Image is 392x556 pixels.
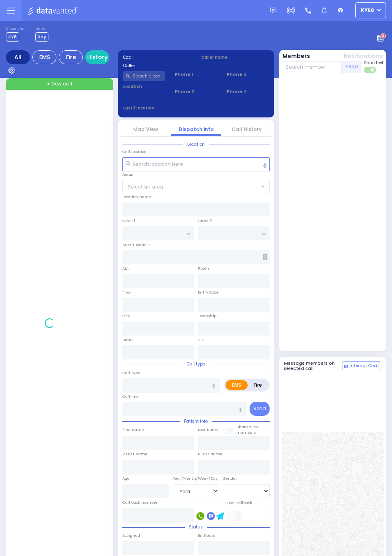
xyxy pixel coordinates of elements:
[236,430,256,435] span: members
[59,50,83,64] div: Fire
[133,126,158,133] a: Map View
[282,52,310,60] button: Members
[122,476,130,481] label: Age
[123,83,165,89] label: Location
[232,126,262,133] a: Call History
[227,88,269,95] span: Phone 4
[47,80,72,87] span: + New call
[262,254,268,260] span: Other building occupants
[123,63,191,69] label: Caller:
[183,141,209,147] span: Location
[198,533,216,538] label: En Route
[361,7,374,14] span: ky68
[227,71,269,78] span: Phone 3
[175,88,217,95] span: Phone 2
[6,32,19,42] span: KY6
[123,54,191,60] label: Cad:
[122,394,138,399] label: Call Info
[122,172,133,177] label: Areas
[122,266,129,271] label: Apt
[344,52,383,60] button: Notifications
[344,365,348,369] img: comment-alt.png
[122,533,140,538] label: Assigned
[123,71,165,81] input: Search a contact
[28,6,81,16] img: Logo
[6,50,30,64] div: All
[282,61,342,73] input: Search member
[198,218,212,224] label: Cross 2
[364,66,377,74] label: Turn off text
[270,8,276,14] img: message.svg
[122,242,151,248] label: Street Address
[180,418,212,424] span: Patient info
[247,380,268,390] label: Fire
[198,451,222,457] label: P Last Name
[284,361,342,371] h5: Message members on selected call
[122,337,133,343] label: State
[122,313,130,319] label: City
[223,476,237,481] label: Gender
[32,50,56,64] div: EMS
[183,361,209,367] span: Call type
[122,218,135,224] label: Cross 1
[35,32,48,42] span: Bay
[123,105,196,111] label: Last 3 location
[173,476,220,481] div: Year/Month/Week/Day
[35,27,48,32] label: Lines
[122,290,131,295] label: Floor
[185,524,207,530] span: Status
[201,54,269,60] label: Caller name
[236,424,258,429] small: Share with
[364,60,384,66] span: Send text
[175,71,217,78] span: Phone 1
[342,361,381,370] button: Internal Chat
[198,266,209,271] label: Room
[198,290,219,295] label: Entry Code
[122,451,148,457] label: P First Name
[122,194,151,200] label: Location Name
[198,427,219,433] label: Last Name
[85,50,109,64] a: History
[122,500,158,505] label: Call back number
[227,500,252,506] label: Use Callback
[198,337,204,343] label: ZIP
[122,427,144,433] label: First Name
[128,183,163,191] span: Select an area
[179,126,214,133] a: Dispatch info
[350,363,379,369] span: Internal Chat
[226,380,248,390] label: EMS
[122,157,270,172] input: Search location here
[355,2,386,18] button: ky68
[122,149,147,155] label: Call Location
[198,313,216,319] label: Township
[6,27,26,32] label: Dispatcher
[122,370,140,376] label: Call Type
[250,402,270,416] button: Send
